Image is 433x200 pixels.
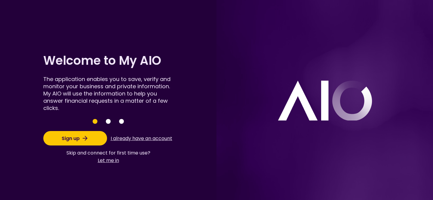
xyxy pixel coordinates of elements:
button: Save [119,119,124,124]
button: Save [106,119,111,124]
button: Let me in [66,157,150,164]
img: logo white [278,80,372,120]
button: Sign up [43,131,107,145]
h1: Welcome to My AIO [43,52,173,69]
button: I already have an account [109,133,173,144]
button: Save [93,119,97,124]
span: Skip and connect for first time use? [66,149,150,157]
div: The application enables you to save, verify and monitor your business and private information. My... [43,76,173,112]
